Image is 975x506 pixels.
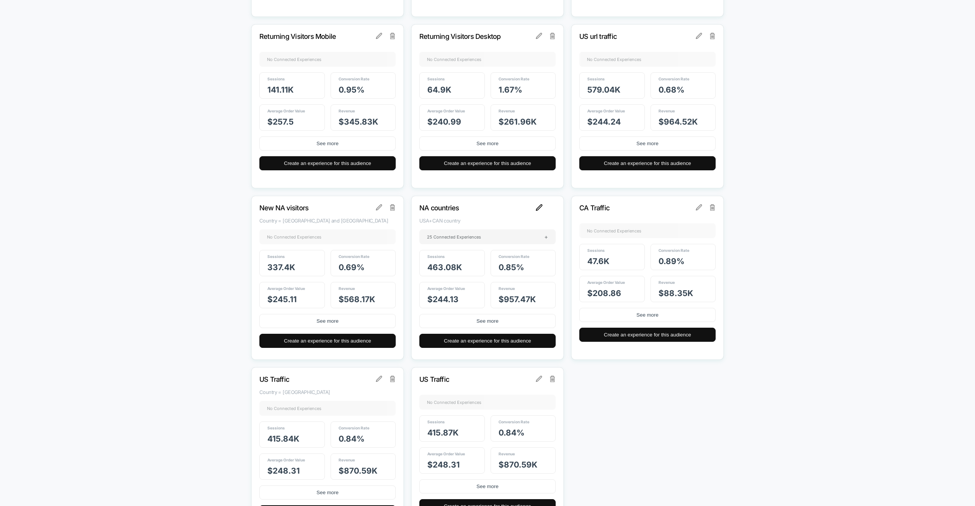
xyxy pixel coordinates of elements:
[419,204,535,212] p: NA countries
[339,109,355,113] span: Revenue
[587,77,605,81] span: Sessions
[427,254,445,259] span: Sessions
[550,33,555,39] img: delete
[427,109,465,113] span: Average Order Value
[536,204,543,211] img: edit
[587,248,605,253] span: Sessions
[579,32,695,40] p: US url traffic
[659,280,675,285] span: Revenue
[427,77,445,81] span: Sessions
[259,136,396,151] button: See more
[696,33,702,39] img: edit
[259,204,375,212] p: New NA visitors
[427,428,459,437] span: 415.87k
[499,460,537,469] span: $ 870.59k
[587,280,625,285] span: Average Order Value
[339,458,355,462] span: Revenue
[419,218,556,224] span: USA+CAN country
[499,109,515,113] span: Revenue
[499,452,515,456] span: Revenue
[419,334,556,348] button: Create an experience for this audience
[427,85,451,94] span: 64.9k
[710,33,715,39] img: delete
[259,485,396,500] button: See more
[267,295,297,304] span: $ 245.11
[579,136,716,151] button: See more
[390,376,395,382] img: delete
[267,117,294,126] span: $ 257.5
[339,426,369,430] span: Conversion Rate
[499,295,536,304] span: $ 957.47k
[259,334,396,348] button: Create an experience for this audience
[259,314,396,328] button: See more
[659,85,684,94] span: 0.68 %
[696,204,702,210] img: edit
[259,389,396,395] span: Country = [GEOGRAPHIC_DATA]
[376,204,382,210] img: edit
[499,428,524,437] span: 0.84 %
[587,85,620,94] span: 579.04k
[376,376,382,382] img: edit
[339,263,364,272] span: 0.69 %
[267,85,294,94] span: 141.11k
[419,156,556,170] button: Create an experience for this audience
[267,426,285,430] span: Sessions
[659,288,693,298] span: $ 88.35k
[390,204,395,210] img: delete
[339,117,378,126] span: $ 345.83k
[267,254,285,259] span: Sessions
[587,109,625,113] span: Average Order Value
[427,234,481,240] span: 25 Connected Experiences
[259,375,375,383] p: US Traffic
[427,295,459,304] span: $ 244.13
[339,466,377,476] span: $ 870.59k
[427,452,465,456] span: Average Order Value
[419,32,535,40] p: Returning Visitors Desktop
[499,254,529,259] span: Conversion Rate
[376,33,382,39] img: edit
[587,256,609,266] span: 47.6k
[427,286,465,291] span: Average Order Value
[544,233,548,240] span: +
[339,434,364,444] span: 0.84 %
[339,77,369,81] span: Conversion Rate
[267,263,295,272] span: 337.4k
[427,460,460,469] span: $ 248.31
[267,286,305,291] span: Average Order Value
[259,218,396,224] span: Country = [GEOGRAPHIC_DATA] and [GEOGRAPHIC_DATA]
[267,109,305,113] span: Average Order Value
[499,263,524,272] span: 0.85 %
[259,156,396,170] button: Create an experience for this audience
[587,117,621,126] span: $ 244.24
[267,434,299,444] span: 415.84k
[339,295,375,304] span: $ 568.17k
[267,466,300,476] span: $ 248.31
[427,420,445,424] span: Sessions
[579,308,716,322] button: See more
[419,314,556,328] button: See more
[499,286,515,291] span: Revenue
[427,263,462,272] span: 463.08k
[267,77,285,81] span: Sessions
[499,117,537,126] span: $ 261.96k
[419,375,535,383] p: US Traffic
[536,376,542,382] img: edit
[659,248,689,253] span: Conversion Rate
[659,256,684,266] span: 0.89 %
[587,288,621,298] span: $ 208.86
[659,117,698,126] span: $ 964.52k
[427,117,461,126] span: $ 240.99
[339,85,364,94] span: 0.95 %
[419,479,556,493] button: See more
[499,85,522,94] span: 1.67 %
[579,156,716,170] button: Create an experience for this audience
[579,204,695,212] p: CA Traffic
[659,77,689,81] span: Conversion Rate
[550,376,555,382] img: delete
[339,254,369,259] span: Conversion Rate
[267,458,305,462] span: Average Order Value
[390,33,395,39] img: delete
[710,204,715,210] img: delete
[499,77,529,81] span: Conversion Rate
[419,136,556,151] button: See more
